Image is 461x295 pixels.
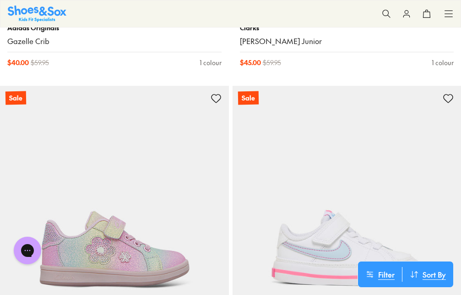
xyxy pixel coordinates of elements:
div: 1 colour [432,58,454,67]
a: [PERSON_NAME] Junior [240,36,454,46]
p: Clarks [240,23,454,33]
a: Gazelle Crib [7,36,222,46]
button: Filter [358,267,402,282]
img: SNS_Logo_Responsive.svg [8,6,66,22]
span: $ 40.00 [7,58,29,67]
button: Sort By [402,267,453,282]
p: Sale [5,91,26,105]
p: Adidas Originals [7,23,222,33]
div: 1 colour [200,58,222,67]
p: Sale [238,91,258,105]
iframe: Gorgias live chat messenger [9,234,46,267]
span: Sort By [423,269,446,280]
span: $ 59.95 [263,58,281,67]
a: Shoes & Sox [8,6,66,22]
span: $ 45.00 [240,58,261,67]
span: $ 59.95 [31,58,49,67]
